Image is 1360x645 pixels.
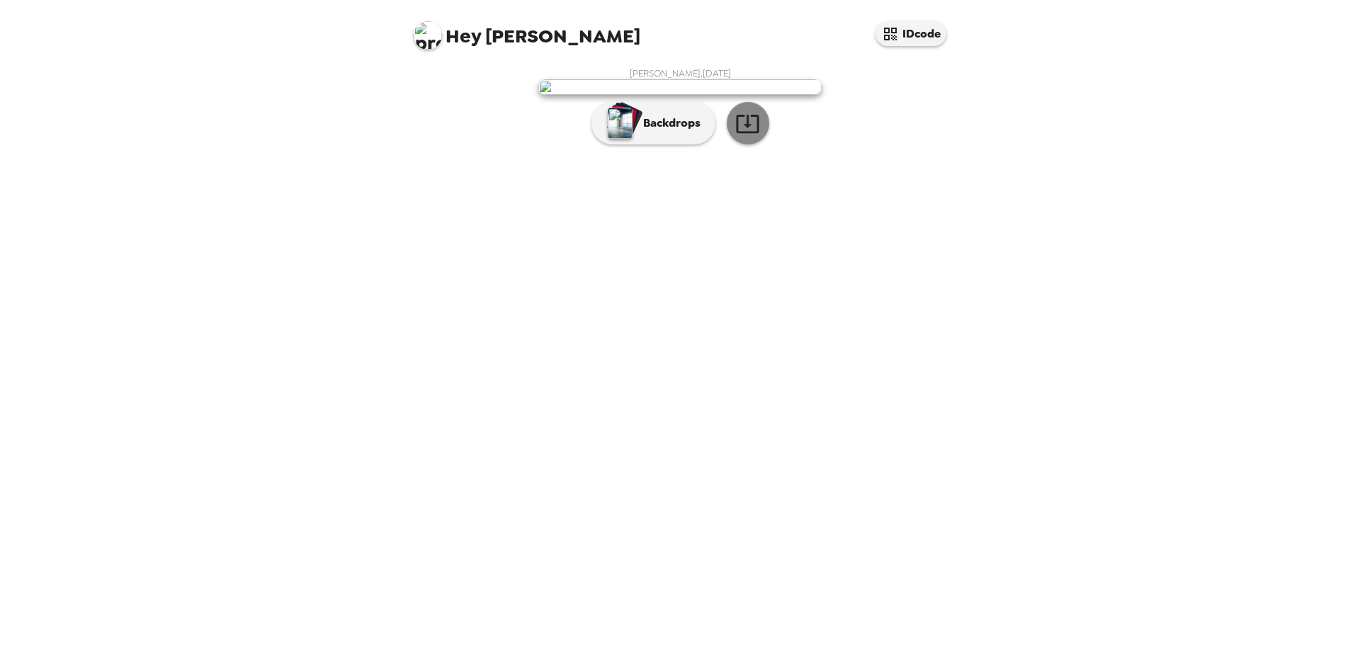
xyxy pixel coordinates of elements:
[591,102,715,144] button: Backdrops
[636,115,701,132] p: Backdrops
[414,14,640,46] span: [PERSON_NAME]
[875,21,946,46] button: IDcode
[446,23,481,49] span: Hey
[538,79,822,95] img: user
[630,67,731,79] span: [PERSON_NAME] , [DATE]
[414,21,442,50] img: profile pic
